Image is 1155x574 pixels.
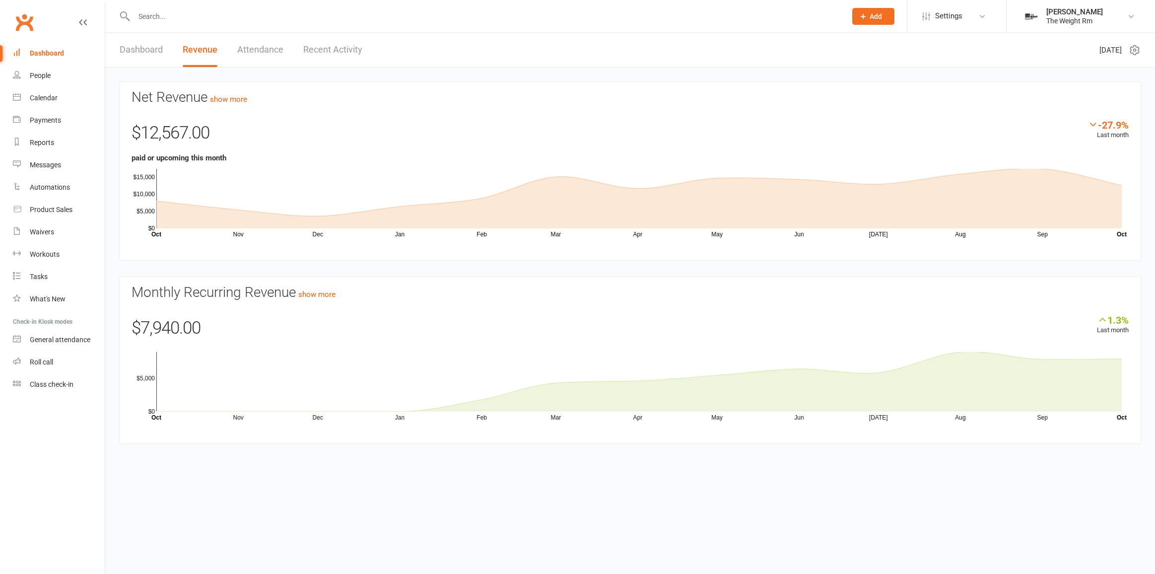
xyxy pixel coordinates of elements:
[30,358,53,366] div: Roll call
[13,288,105,310] a: What's New
[13,87,105,109] a: Calendar
[13,154,105,176] a: Messages
[131,9,839,23] input: Search...
[13,42,105,65] a: Dashboard
[132,90,1129,105] h3: Net Revenue
[13,65,105,87] a: People
[12,10,37,35] a: Clubworx
[13,109,105,132] a: Payments
[30,49,64,57] div: Dashboard
[13,373,105,396] a: Class kiosk mode
[13,176,105,199] a: Automations
[30,94,58,102] div: Calendar
[852,8,894,25] button: Add
[1097,314,1129,336] div: Last month
[1099,44,1122,56] span: [DATE]
[120,33,163,67] a: Dashboard
[132,153,226,162] strong: paid or upcoming this month
[1088,119,1129,141] div: Last month
[1046,16,1103,25] div: The Weight Rm
[30,295,66,303] div: What's New
[870,12,882,20] span: Add
[30,228,54,236] div: Waivers
[935,5,962,27] span: Settings
[1046,7,1103,16] div: [PERSON_NAME]
[13,329,105,351] a: General attendance kiosk mode
[210,95,247,104] a: show more
[30,206,72,214] div: Product Sales
[303,33,362,67] a: Recent Activity
[30,273,48,281] div: Tasks
[30,116,61,124] div: Payments
[13,243,105,266] a: Workouts
[1097,314,1129,325] div: 1.3%
[30,336,90,344] div: General attendance
[30,72,51,79] div: People
[132,119,1129,152] div: $12,567.00
[13,351,105,373] a: Roll call
[30,250,60,258] div: Workouts
[13,221,105,243] a: Waivers
[30,161,61,169] div: Messages
[30,139,54,146] div: Reports
[298,290,336,299] a: show more
[13,132,105,154] a: Reports
[132,314,1129,347] div: $7,940.00
[1021,6,1041,26] img: thumb_image1749576563.png
[237,33,283,67] a: Attendance
[30,183,70,191] div: Automations
[132,285,1129,300] h3: Monthly Recurring Revenue
[30,380,73,388] div: Class check-in
[183,33,217,67] a: Revenue
[13,199,105,221] a: Product Sales
[13,266,105,288] a: Tasks
[1088,119,1129,130] div: -27.9%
